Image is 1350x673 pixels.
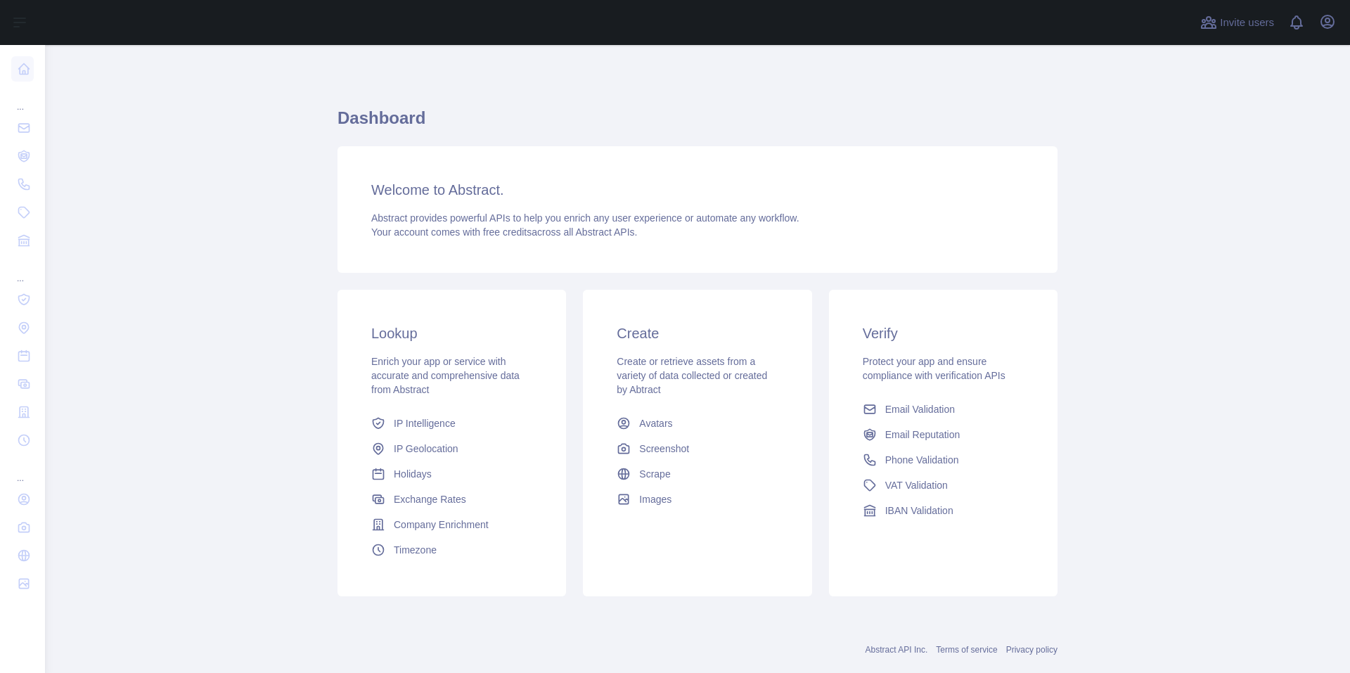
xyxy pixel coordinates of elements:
span: Invite users [1220,15,1274,31]
span: Company Enrichment [394,518,489,532]
a: Images [611,487,783,512]
a: Email Validation [857,397,1029,422]
a: Screenshot [611,436,783,461]
span: VAT Validation [885,478,948,492]
button: Invite users [1197,11,1277,34]
span: Exchange Rates [394,492,466,506]
span: Holidays [394,467,432,481]
a: IP Intelligence [366,411,538,436]
span: Protect your app and ensure compliance with verification APIs [863,356,1005,381]
span: Enrich your app or service with accurate and comprehensive data from Abstract [371,356,520,395]
span: Abstract provides powerful APIs to help you enrich any user experience or automate any workflow. [371,212,799,224]
span: free credits [483,226,532,238]
a: Company Enrichment [366,512,538,537]
a: Email Reputation [857,422,1029,447]
a: Abstract API Inc. [866,645,928,655]
div: ... [11,456,34,484]
span: Avatars [639,416,672,430]
span: IP Intelligence [394,416,456,430]
a: Exchange Rates [366,487,538,512]
a: Timezone [366,537,538,563]
span: Email Reputation [885,428,960,442]
a: VAT Validation [857,473,1029,498]
a: Phone Validation [857,447,1029,473]
div: ... [11,84,34,113]
h3: Lookup [371,323,532,343]
a: Avatars [611,411,783,436]
span: IP Geolocation [394,442,458,456]
a: Terms of service [936,645,997,655]
a: Privacy policy [1006,645,1057,655]
a: IBAN Validation [857,498,1029,523]
a: Holidays [366,461,538,487]
h3: Welcome to Abstract. [371,180,1024,200]
span: Scrape [639,467,670,481]
span: Phone Validation [885,453,959,467]
a: Scrape [611,461,783,487]
span: Email Validation [885,402,955,416]
a: IP Geolocation [366,436,538,461]
span: Your account comes with across all Abstract APIs. [371,226,637,238]
span: Timezone [394,543,437,557]
h3: Verify [863,323,1024,343]
span: IBAN Validation [885,504,953,518]
h1: Dashboard [337,107,1057,141]
span: Create or retrieve assets from a variety of data collected or created by Abtract [617,356,767,395]
h3: Create [617,323,778,343]
span: Images [639,492,671,506]
div: ... [11,256,34,284]
span: Screenshot [639,442,689,456]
